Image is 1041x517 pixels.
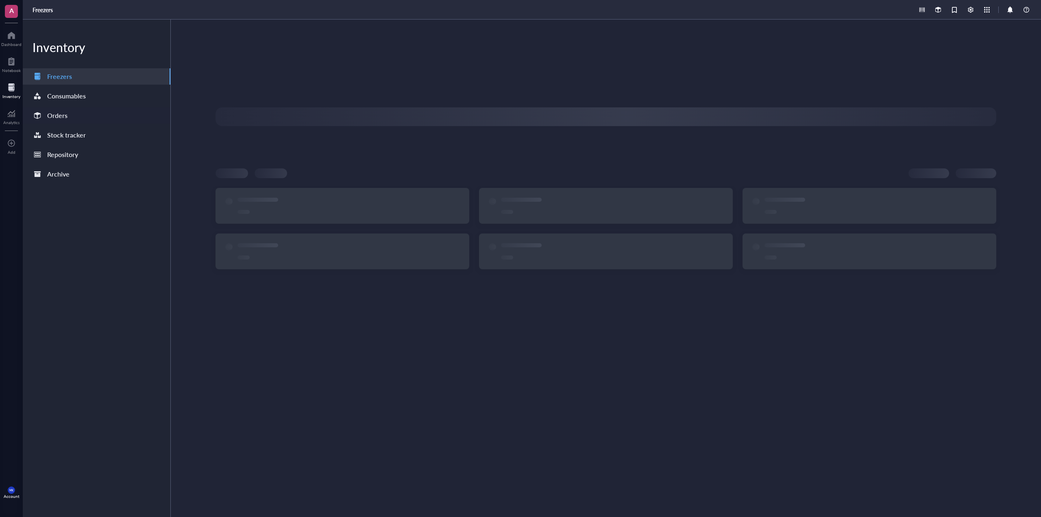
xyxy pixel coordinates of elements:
[23,88,170,104] a: Consumables
[23,68,170,85] a: Freezers
[47,71,72,82] div: Freezers
[23,166,170,182] a: Archive
[2,68,21,73] div: Notebook
[4,494,20,499] div: Account
[47,149,78,160] div: Repository
[47,90,86,102] div: Consumables
[8,150,15,155] div: Add
[9,489,13,492] span: MK
[9,5,14,15] span: A
[47,168,70,180] div: Archive
[23,146,170,163] a: Repository
[23,107,170,124] a: Orders
[2,81,20,99] a: Inventory
[2,94,20,99] div: Inventory
[2,55,21,73] a: Notebook
[33,6,54,13] a: Freezers
[3,120,20,125] div: Analytics
[3,107,20,125] a: Analytics
[1,42,22,47] div: Dashboard
[47,129,86,141] div: Stock tracker
[23,127,170,143] a: Stock tracker
[1,29,22,47] a: Dashboard
[47,110,68,121] div: Orders
[23,39,170,55] div: Inventory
